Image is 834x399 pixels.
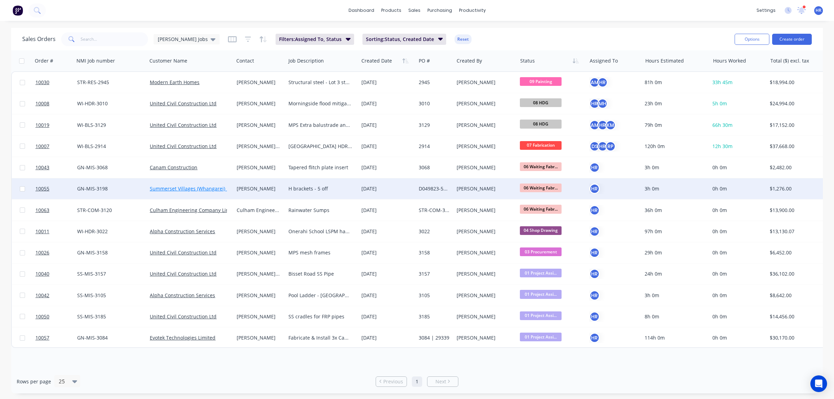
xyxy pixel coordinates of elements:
div: 23h 0m [645,100,704,107]
button: HR [589,311,600,322]
div: [DATE] [361,100,413,107]
div: SS-MIS-3185 [77,313,141,320]
button: HR [589,226,600,237]
div: [PERSON_NAME] van der [PERSON_NAME] [237,143,281,150]
div: [DATE] [361,79,413,86]
div: productivity [456,5,489,16]
div: [PERSON_NAME] [457,185,512,192]
a: 10007 [35,136,77,157]
span: 0h 0m [712,228,727,235]
a: Page 1 is your current page [412,376,422,387]
div: Morningside flood mitigation handrails [288,100,352,107]
span: 10055 [35,185,49,192]
div: [PERSON_NAME] [237,185,281,192]
button: HR [589,333,600,343]
div: MPS mesh frames [288,249,352,256]
button: Options [735,34,769,45]
span: 01 Project Assi... [520,290,562,299]
div: [PERSON_NAME] [457,100,512,107]
span: 10063 [35,207,49,214]
div: Pool Ladder - [GEOGRAPHIC_DATA] [288,292,352,299]
button: Filters:Assigned To, Status [276,34,354,45]
div: GN-MIS-3084 [77,334,141,341]
div: [DATE] [361,292,413,299]
div: Hours Worked [713,57,746,64]
a: 10030 [35,72,77,93]
div: 2914 [419,143,449,150]
div: SS-MIS-3105 [77,292,141,299]
div: 81h 0m [645,79,704,86]
div: [PERSON_NAME] [457,270,512,277]
a: United Civil Construction Ltd [150,100,216,107]
div: 2945 [419,79,449,86]
div: MH [597,98,608,109]
button: Create order [772,34,812,45]
div: [PERSON_NAME] [237,334,281,341]
div: GN-MIS-3158 [77,249,141,256]
div: [DATE] [361,122,413,129]
span: Rows per page [17,378,51,385]
a: 10057 [35,327,77,348]
span: 01 Project Assi... [520,333,562,341]
div: HR [597,141,608,152]
div: [PERSON_NAME] [237,249,281,256]
div: GN-MIS-3068 [77,164,141,171]
a: Next page [427,378,458,385]
div: Structural steel - Lot 3 stoney hill [288,79,352,86]
span: 10043 [35,164,49,171]
span: [PERSON_NAME] Jobs [158,35,208,43]
span: 10042 [35,292,49,299]
div: WI-BLS-2914 [77,143,141,150]
a: 10043 [35,157,77,178]
div: 3129 [419,122,449,129]
a: 10063 [35,200,77,221]
div: [PERSON_NAME] [457,334,512,341]
a: 10008 [35,93,77,114]
div: 3084 | 29339 [419,334,449,341]
span: 12h 30m [712,143,733,149]
div: Contact [236,57,254,64]
button: HR [589,290,600,301]
div: Onerahi School LSPM handrails [288,228,352,235]
div: [PERSON_NAME] [457,79,512,86]
div: 3068 [419,164,449,171]
a: Canam Construction [150,164,197,171]
div: purchasing [424,5,456,16]
div: AM [589,77,600,88]
span: 08 HDG [520,120,562,128]
div: Fabricate & Install 3x Camera poles [288,334,352,341]
div: 97h 0m [645,228,704,235]
div: HR [589,184,600,194]
button: AMHRKM [589,120,616,130]
div: HR [589,205,600,215]
ul: Pagination [373,376,461,387]
div: WI-HDR-3010 [77,100,141,107]
a: Alpha Construction Services [150,228,215,235]
div: 36h 0m [645,207,704,214]
div: GN-MIS-3198 [77,185,141,192]
img: Factory [13,5,23,16]
div: RP [605,141,616,152]
a: 10011 [35,221,77,242]
a: United Civil Construction Ltd [150,313,216,320]
a: 10040 [35,263,77,284]
span: Filters: Assigned To, Status [279,36,342,43]
div: Created By [457,57,482,64]
div: [DATE] [361,143,413,150]
span: 03 Procurement [520,247,562,256]
span: 10057 [35,334,49,341]
div: MPS Extra balustrade and gates [288,122,352,129]
div: 3h 0m [645,292,704,299]
div: [PERSON_NAME] [237,228,281,235]
span: 06 Waiting Fabr... [520,162,562,171]
div: [DATE] [361,270,413,277]
div: H brackets - 5 off [288,185,352,192]
div: 79h 0m [645,122,704,129]
div: HR [589,98,600,109]
div: [PERSON_NAME] [457,164,512,171]
div: [PERSON_NAME] [457,313,512,320]
span: 10007 [35,143,49,150]
div: PO # [419,57,430,64]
